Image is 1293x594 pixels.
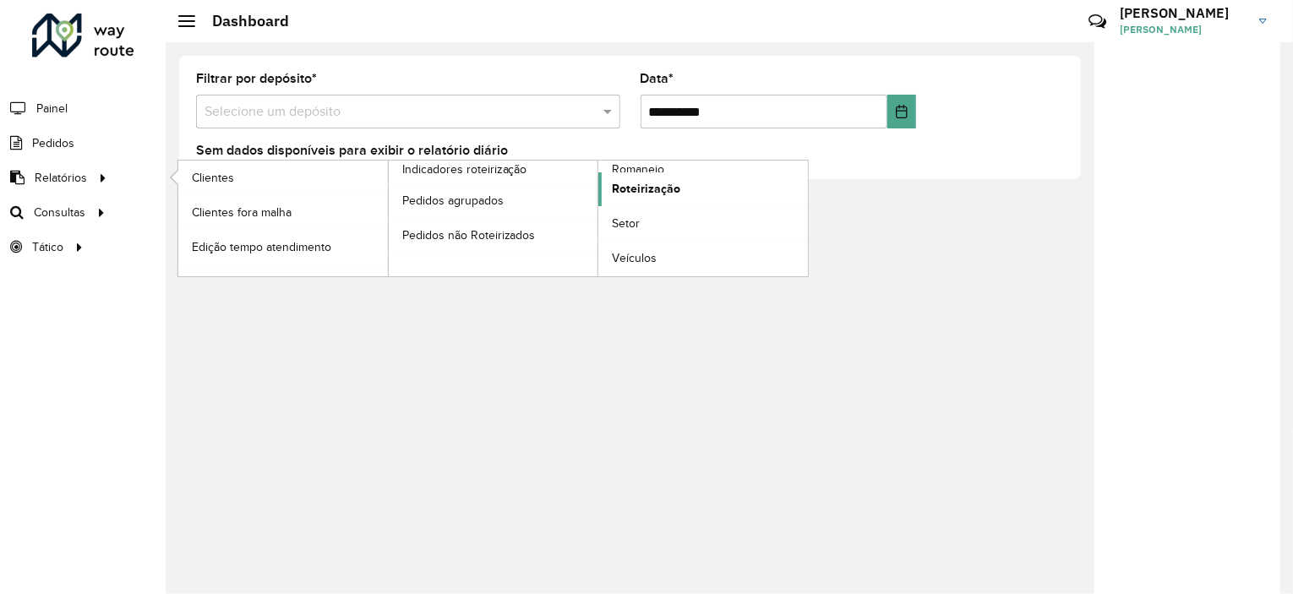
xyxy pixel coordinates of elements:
span: Pedidos não Roteirizados [402,226,536,244]
span: Painel [36,100,68,117]
h3: [PERSON_NAME] [1120,5,1247,21]
span: Relatórios [35,169,87,187]
span: Setor [612,215,640,232]
a: Edição tempo atendimento [178,230,388,264]
span: Tático [32,238,63,256]
a: Romaneio [389,161,809,276]
a: Pedidos não Roteirizados [389,218,598,252]
a: Veículos [598,242,808,275]
span: Edição tempo atendimento [192,238,331,256]
span: Pedidos [32,134,74,152]
label: Sem dados disponíveis para exibir o relatório diário [196,140,508,161]
a: Indicadores roteirização [178,161,598,276]
span: Clientes fora malha [192,204,292,221]
label: Data [641,68,674,89]
a: Clientes [178,161,388,194]
span: Roteirização [612,180,680,198]
label: Filtrar por depósito [196,68,317,89]
span: Indicadores roteirização [402,161,527,178]
h2: Dashboard [195,12,289,30]
a: Setor [598,207,808,241]
a: Clientes fora malha [178,195,388,229]
span: Veículos [612,249,657,267]
span: Consultas [34,204,85,221]
a: Roteirização [598,172,808,206]
a: Contato Rápido [1079,3,1116,40]
button: Choose Date [887,95,916,128]
span: Clientes [192,169,234,187]
span: Pedidos agrupados [402,192,504,210]
span: [PERSON_NAME] [1120,22,1247,37]
a: Pedidos agrupados [389,183,598,217]
span: Romaneio [612,161,664,178]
